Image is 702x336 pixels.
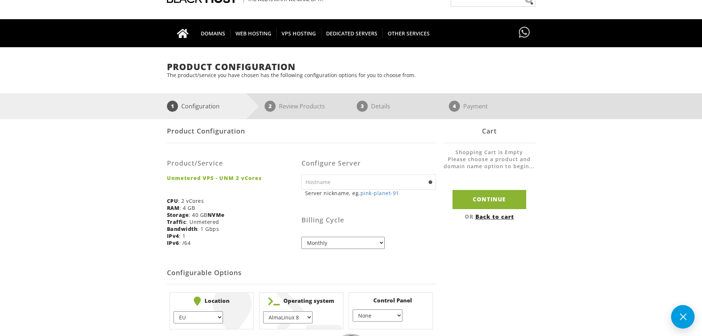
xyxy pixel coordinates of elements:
div: Product Configuration [167,119,436,143]
a: WEB HOSTING [230,19,277,47]
a: DOMAINS [196,19,231,47]
div: OR [443,213,535,220]
a: OTHER SERVICES [383,19,435,47]
strong: Unmetered VPS - UNM 2 vCores [167,174,296,181]
h3: Product/Service [167,160,296,167]
a: pink-planet-91 [360,190,399,197]
a: VPS HOSTING [276,19,321,47]
a: DEDICATED SERVERS [321,19,383,47]
span: 4 [449,101,460,112]
b: RAM [167,204,180,211]
span: 2 [265,101,276,112]
span: 3 [357,101,368,112]
input: Hostname [301,174,436,190]
b: IPv4 [167,232,179,239]
a: Go to homepage [170,19,196,47]
b: Traffic [167,218,186,225]
span: 1 [167,101,178,112]
div: : 2 vCores : 4 GB : 40 GB : Unmetered : 1 Gbps : 1 : /64 [167,149,301,252]
h1: Product Configuration [167,62,535,72]
select: } } } } } } [174,311,223,323]
h2: Configurable Options [167,262,436,284]
b: IPv6 [167,239,179,246]
b: Operating system [263,297,339,306]
span: VPS HOSTING [276,28,321,38]
b: CPU [167,197,178,204]
b: Storage [167,211,189,218]
li: Shopping Cart is Empty Please choose a product and domain name option to begin... [443,149,535,177]
b: Control Panel [353,297,429,304]
span: DEDICATED SERVERS [321,28,383,38]
a: Back to cart [475,213,514,220]
select: } } } } } } } } } } } } } } } } } } } } } [263,311,312,323]
div: Cart [443,119,535,143]
input: Continue [453,190,526,209]
span: DOMAINS [196,28,231,38]
b: Bandwidth [167,225,198,232]
p: Payment [463,101,488,112]
h3: Configure Server [301,160,436,167]
select: } } } } [353,309,402,322]
p: Configuration [181,101,220,112]
b: Location [174,297,250,306]
p: Review Products [279,101,325,112]
a: Have questions? [517,19,532,46]
p: The product/service you have chosen has the following configuration options for you to choose from. [167,72,535,79]
b: NVMe [207,211,225,218]
span: OTHER SERVICES [383,28,435,38]
p: Details [371,101,390,112]
span: WEB HOSTING [230,28,277,38]
h3: Billing Cycle [301,217,436,224]
small: Server nickname, eg. [305,190,436,197]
